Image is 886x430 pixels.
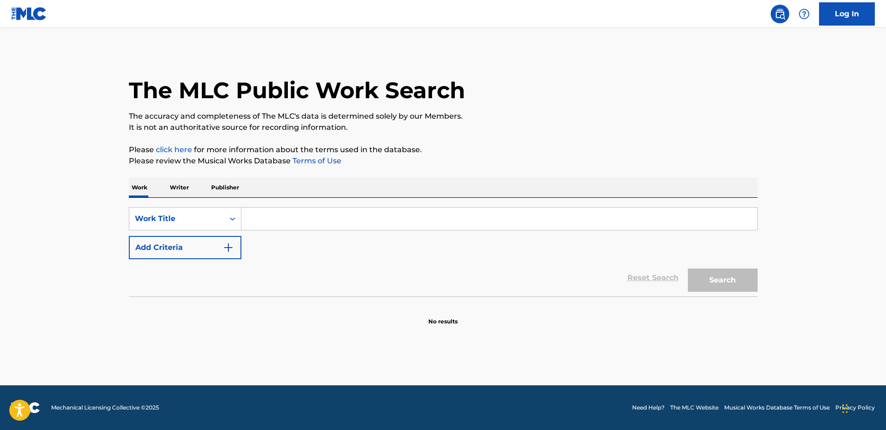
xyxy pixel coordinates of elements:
[795,5,813,23] div: Help
[129,207,758,296] form: Search Form
[208,178,242,197] p: Publisher
[670,403,719,412] a: The MLC Website
[835,403,875,412] a: Privacy Policy
[428,306,458,326] p: No results
[129,178,150,197] p: Work
[129,144,758,155] p: Please for more information about the terms used in the database.
[291,156,341,165] a: Terms of Use
[156,145,192,154] a: click here
[129,111,758,122] p: The accuracy and completeness of The MLC's data is determined solely by our Members.
[129,76,465,104] h1: The MLC Public Work Search
[129,155,758,167] p: Please review the Musical Works Database
[167,178,192,197] p: Writer
[839,385,886,430] iframe: Chat Widget
[819,2,875,26] a: Log In
[771,5,789,23] a: Public Search
[223,242,234,253] img: 9d2ae6d4665cec9f34b9.svg
[799,8,810,20] img: help
[11,402,40,413] img: logo
[129,122,758,133] p: It is not an authoritative source for recording information.
[135,213,219,224] div: Work Title
[724,403,830,412] a: Musical Works Database Terms of Use
[774,8,786,20] img: search
[632,403,665,412] a: Need Help?
[129,236,241,259] button: Add Criteria
[51,403,159,412] span: Mechanical Licensing Collective © 2025
[11,7,47,20] img: MLC Logo
[842,395,848,423] div: Drag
